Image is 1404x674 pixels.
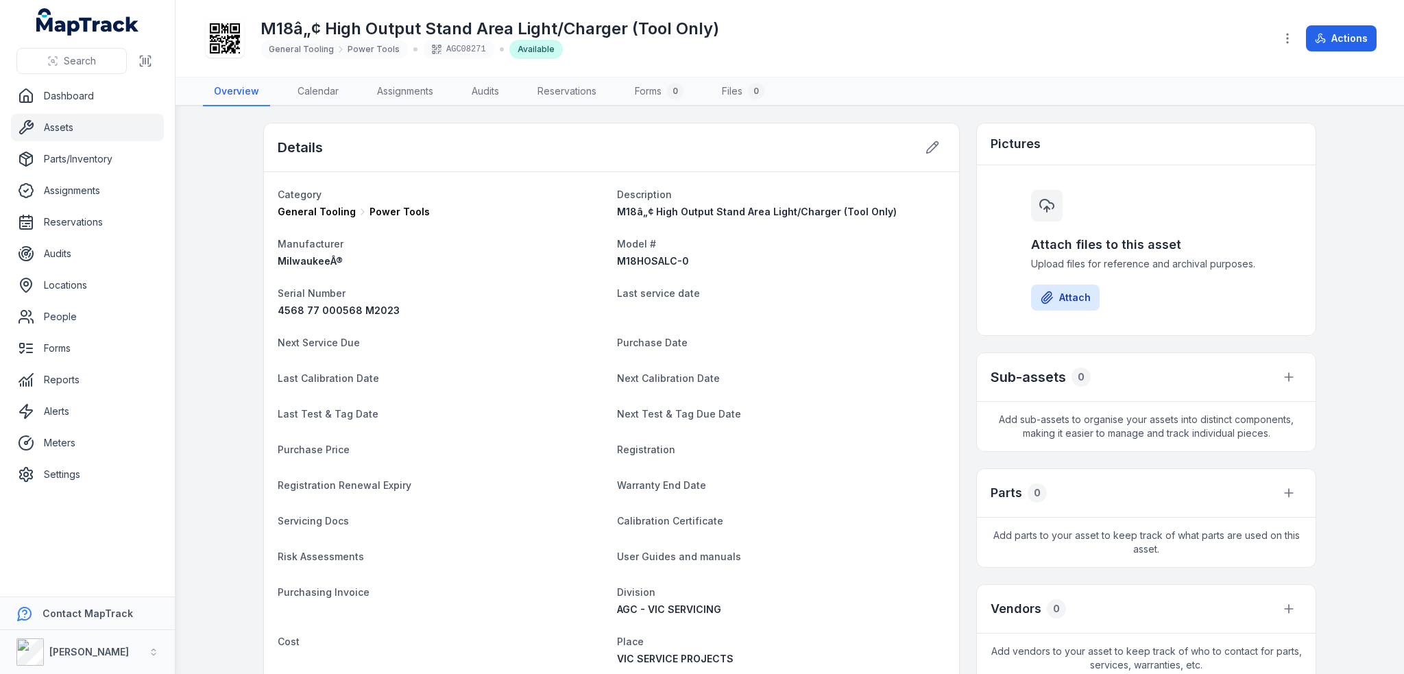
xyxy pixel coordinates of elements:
a: Assets [11,114,164,141]
span: Add sub-assets to organise your assets into distinct components, making it easier to manage and t... [977,402,1316,451]
span: Add parts to your asset to keep track of what parts are used on this asset. [977,518,1316,567]
span: Model # [617,238,656,250]
h3: Attach files to this asset [1031,235,1261,254]
span: Registration [617,444,675,455]
span: Category [278,189,322,200]
span: Next Service Due [278,337,360,348]
a: MapTrack [36,8,139,36]
div: 0 [667,83,683,99]
a: Settings [11,461,164,488]
span: General Tooling [269,44,334,55]
span: User Guides and manuals [617,551,741,562]
a: Files0 [711,77,775,106]
h3: Parts [991,483,1022,503]
a: Meters [11,429,164,457]
a: Reservations [526,77,607,106]
span: Servicing Docs [278,515,349,527]
span: M18â„¢ High Output Stand Area Light/Charger (Tool Only) [617,206,897,217]
h2: Sub-assets [991,368,1066,387]
span: Next Test & Tag Due Date [617,408,741,420]
span: Upload files for reference and archival purposes. [1031,257,1261,271]
span: Power Tools [348,44,400,55]
a: Overview [203,77,270,106]
span: Manufacturer [278,238,343,250]
div: AGC08271 [423,40,494,59]
a: Dashboard [11,82,164,110]
h2: Details [278,138,323,157]
span: Place [617,636,644,647]
div: 0 [1028,483,1047,503]
a: Parts/Inventory [11,145,164,173]
span: Next Calibration Date [617,372,720,384]
span: Last Test & Tag Date [278,408,378,420]
span: Serial Number [278,287,346,299]
a: Alerts [11,398,164,425]
span: Last service date [617,287,700,299]
a: Assignments [11,177,164,204]
a: Reservations [11,208,164,236]
span: Search [64,54,96,68]
h1: M18â„¢ High Output Stand Area Light/Charger (Tool Only) [261,18,719,40]
span: M18HOSALC-0 [617,255,689,267]
span: VIC SERVICE PROJECTS [617,653,734,664]
span: Purchase Price [278,444,350,455]
span: General Tooling [278,205,356,219]
span: Warranty End Date [617,479,706,491]
a: Reports [11,366,164,394]
span: Purchasing Invoice [278,586,370,598]
button: Actions [1306,25,1377,51]
span: Purchase Date [617,337,688,348]
span: Cost [278,636,300,647]
span: Registration Renewal Expiry [278,479,411,491]
strong: [PERSON_NAME] [49,646,129,658]
strong: Contact MapTrack [43,607,133,619]
a: Forms [11,335,164,362]
button: Attach [1031,285,1100,311]
h3: Vendors [991,599,1041,618]
span: Calibration Certificate [617,515,723,527]
button: Search [16,48,127,74]
a: Assignments [366,77,444,106]
span: Power Tools [370,205,430,219]
div: Available [509,40,563,59]
a: Forms0 [624,77,694,106]
div: 0 [1047,599,1066,618]
div: 0 [748,83,764,99]
span: Description [617,189,672,200]
span: MilwaukeeÂ® [278,255,343,267]
span: AGC - VIC SERVICING [617,603,721,615]
a: Calendar [287,77,350,106]
h3: Pictures [991,134,1041,154]
a: People [11,303,164,330]
a: Audits [461,77,510,106]
span: Last Calibration Date [278,372,379,384]
span: Division [617,586,655,598]
span: 4568 77 000568 M2023 [278,304,400,316]
span: Risk Assessments [278,551,364,562]
div: 0 [1072,368,1091,387]
a: Audits [11,240,164,267]
a: Locations [11,272,164,299]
